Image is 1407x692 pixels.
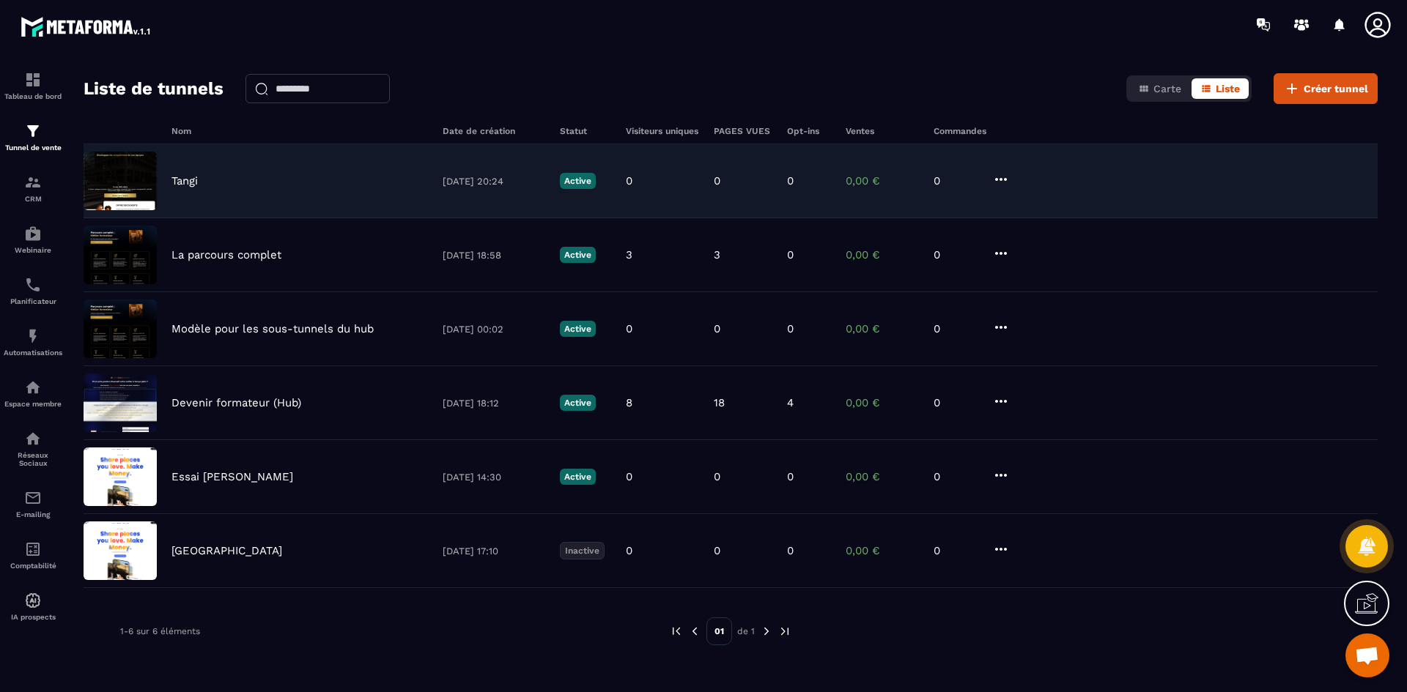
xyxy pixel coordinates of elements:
p: 0 [714,322,720,335]
a: formationformationTableau de bord [4,60,62,111]
img: image [84,152,157,210]
h6: Statut [560,126,611,136]
p: 0,00 € [846,248,919,261]
img: automations [24,327,42,345]
a: accountantaccountantComptabilité [4,529,62,581]
img: image [84,226,157,284]
img: image [84,447,157,506]
img: scheduler [24,276,42,294]
p: 4 [787,396,794,409]
h6: Opt-ins [787,126,831,136]
p: Tangi [171,174,198,187]
a: social-networksocial-networkRéseaux Sociaux [4,419,62,478]
p: Automatisations [4,349,62,357]
span: Carte [1153,83,1181,94]
button: Carte [1129,78,1190,99]
p: 0 [934,174,978,187]
p: 0 [934,396,978,409]
img: next [760,625,773,638]
h6: Nom [171,126,428,136]
p: 0 [787,248,794,261]
p: [DATE] 18:58 [443,250,545,261]
p: Tunnel de vente [4,144,62,152]
p: Active [560,395,596,411]
p: Webinaire [4,246,62,254]
p: Active [560,173,596,189]
a: automationsautomationsAutomatisations [4,316,62,368]
h6: Date de création [443,126,545,136]
img: next [778,625,791,638]
p: [DATE] 17:10 [443,546,545,557]
img: formation [24,71,42,89]
a: automationsautomationsEspace membre [4,368,62,419]
p: 0 [714,174,720,187]
p: 0 [934,322,978,335]
h6: Visiteurs uniques [626,126,699,136]
p: Inactive [560,542,605,559]
p: 0 [626,322,632,335]
img: prev [670,625,683,638]
p: 0,00 € [846,544,919,557]
p: 0,00 € [846,470,919,483]
p: [DATE] 18:12 [443,398,545,409]
img: automations [24,225,42,242]
p: Active [560,247,596,263]
p: 8 [626,396,632,409]
p: 0,00 € [846,174,919,187]
p: 0,00 € [846,396,919,409]
a: automationsautomationsWebinaire [4,214,62,265]
p: 1-6 sur 6 éléments [120,626,200,636]
p: CRM [4,195,62,203]
p: 0 [787,322,794,335]
p: Active [560,321,596,337]
p: 0 [714,470,720,483]
p: Active [560,469,596,485]
img: formation [24,174,42,191]
span: Créer tunnel [1304,81,1368,96]
p: 0 [934,470,978,483]
h6: Commandes [934,126,986,136]
p: Réseaux Sociaux [4,451,62,467]
p: IA prospects [4,613,62,621]
p: 0 [787,174,794,187]
img: image [84,521,157,580]
p: [DATE] 00:02 [443,324,545,335]
h6: Ventes [846,126,919,136]
p: Modèle pour les sous-tunnels du hub [171,322,374,335]
p: Planificateur [4,297,62,305]
a: schedulerschedulerPlanificateur [4,265,62,316]
p: [GEOGRAPHIC_DATA] [171,544,282,557]
p: [DATE] 14:30 [443,472,545,483]
img: email [24,489,42,507]
p: 0 [626,174,632,187]
button: Créer tunnel [1274,73,1378,104]
button: Liste [1192,78,1249,99]
p: 0 [787,470,794,483]
p: 01 [706,617,732,645]
img: formation [24,122,42,140]
span: Liste [1216,83,1240,94]
p: Comptabilité [4,562,62,570]
p: de 1 [737,625,755,637]
img: accountant [24,540,42,558]
p: Essai [PERSON_NAME] [171,470,293,483]
img: automations [24,592,42,609]
p: Devenir formateur (Hub) [171,396,301,409]
p: Tableau de bord [4,92,62,100]
img: image [84,300,157,358]
a: emailemailE-mailing [4,478,62,529]
p: 0,00 € [846,322,919,335]
p: [DATE] 20:24 [443,176,545,187]
p: 18 [714,396,725,409]
h2: Liste de tunnels [84,74,224,103]
img: logo [21,13,152,40]
p: 3 [714,248,720,261]
p: E-mailing [4,510,62,518]
h6: PAGES VUES [714,126,772,136]
img: social-network [24,430,42,447]
a: Ouvrir le chat [1345,633,1389,677]
p: 0 [934,248,978,261]
img: automations [24,379,42,396]
p: La parcours complet [171,248,281,261]
img: image [84,373,157,432]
